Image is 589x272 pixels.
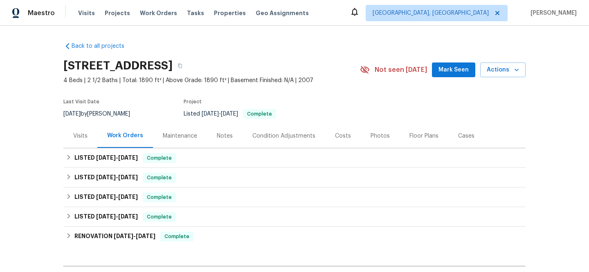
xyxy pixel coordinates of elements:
span: [DATE] [136,233,155,239]
span: Projects [105,9,130,17]
span: Geo Assignments [256,9,309,17]
div: Visits [73,132,88,140]
div: LISTED [DATE]-[DATE]Complete [63,207,526,227]
div: Floor Plans [409,132,438,140]
span: Complete [144,174,175,182]
a: Back to all projects [63,42,142,50]
span: Complete [144,213,175,221]
span: [GEOGRAPHIC_DATA], [GEOGRAPHIC_DATA] [373,9,489,17]
div: Costs [335,132,351,140]
span: Last Visit Date [63,99,99,104]
span: Complete [244,111,275,116]
span: [DATE] [96,214,116,219]
span: Complete [144,154,175,162]
div: Cases [458,132,474,140]
div: LISTED [DATE]-[DATE]Complete [63,148,526,168]
div: Notes [217,132,233,140]
button: Actions [480,62,526,78]
div: RENOVATION [DATE]-[DATE]Complete [63,227,526,246]
h6: LISTED [74,192,138,202]
span: [DATE] [118,155,138,161]
span: - [96,194,138,200]
span: [DATE] [221,111,238,117]
button: Mark Seen [432,62,475,78]
span: [DATE] [96,194,116,200]
span: Mark Seen [438,65,469,75]
span: [DATE] [114,233,133,239]
div: by [PERSON_NAME] [63,109,140,119]
div: Maintenance [163,132,197,140]
span: 4 Beds | 2 1/2 Baths | Total: 1890 ft² | Above Grade: 1890 ft² | Basement Finished: N/A | 2007 [63,76,360,85]
span: Actions [487,65,519,75]
span: [DATE] [96,155,116,161]
span: [DATE] [118,194,138,200]
div: Work Orders [107,132,143,140]
span: - [114,233,155,239]
span: Tasks [187,10,204,16]
span: Maestro [28,9,55,17]
span: [DATE] [118,174,138,180]
span: - [202,111,238,117]
span: [PERSON_NAME] [527,9,577,17]
h2: [STREET_ADDRESS] [63,62,173,70]
span: Project [184,99,202,104]
span: Work Orders [140,9,177,17]
span: [DATE] [63,111,81,117]
span: - [96,214,138,219]
span: [DATE] [118,214,138,219]
h6: LISTED [74,153,138,163]
span: Complete [161,232,193,241]
div: LISTED [DATE]-[DATE]Complete [63,168,526,187]
h6: RENOVATION [74,232,155,241]
span: - [96,155,138,161]
span: Complete [144,193,175,201]
div: Condition Adjustments [252,132,315,140]
span: Properties [214,9,246,17]
button: Copy Address [173,58,187,73]
span: - [96,174,138,180]
h6: LISTED [74,212,138,222]
div: Photos [371,132,390,140]
span: Visits [78,9,95,17]
span: Listed [184,111,276,117]
span: Not seen [DATE] [375,66,427,74]
span: [DATE] [202,111,219,117]
span: [DATE] [96,174,116,180]
h6: LISTED [74,173,138,183]
div: LISTED [DATE]-[DATE]Complete [63,187,526,207]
